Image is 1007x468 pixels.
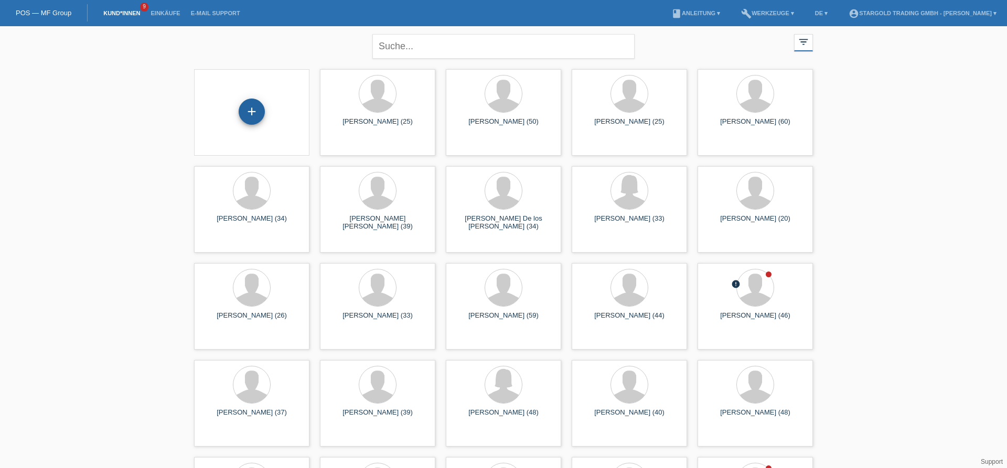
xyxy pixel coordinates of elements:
div: [PERSON_NAME] (25) [580,117,679,134]
a: Kund*innen [98,10,145,16]
i: build [741,8,752,19]
div: [PERSON_NAME] (46) [706,311,805,328]
div: [PERSON_NAME] (59) [454,311,553,328]
div: [PERSON_NAME] (40) [580,408,679,425]
div: [PERSON_NAME] (48) [706,408,805,425]
div: [PERSON_NAME] (50) [454,117,553,134]
div: [PERSON_NAME] (25) [328,117,427,134]
i: error [731,279,741,289]
div: [PERSON_NAME] (20) [706,214,805,231]
div: [PERSON_NAME] (33) [580,214,679,231]
a: POS — MF Group [16,9,71,17]
i: book [671,8,682,19]
div: Unbestätigt, in Bearbeitung [731,279,741,290]
div: [PERSON_NAME] (44) [580,311,679,328]
div: [PERSON_NAME] (26) [202,311,301,328]
input: Suche... [372,34,635,59]
a: bookAnleitung ▾ [666,10,725,16]
div: [PERSON_NAME] (39) [328,408,427,425]
div: [PERSON_NAME] (37) [202,408,301,425]
div: [PERSON_NAME] (60) [706,117,805,134]
a: account_circleStargold Trading GmbH - [PERSON_NAME] ▾ [843,10,1002,16]
div: [PERSON_NAME] De los [PERSON_NAME] (34) [454,214,553,231]
a: buildWerkzeuge ▾ [736,10,799,16]
div: [PERSON_NAME] [PERSON_NAME] (39) [328,214,427,231]
i: filter_list [798,36,809,48]
a: DE ▾ [810,10,833,16]
div: [PERSON_NAME] (33) [328,311,427,328]
div: Kund*in hinzufügen [239,103,264,121]
span: 9 [140,3,148,12]
a: Support [981,458,1003,465]
div: [PERSON_NAME] (48) [454,408,553,425]
i: account_circle [849,8,859,19]
div: [PERSON_NAME] (34) [202,214,301,231]
a: E-Mail Support [186,10,245,16]
a: Einkäufe [145,10,185,16]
